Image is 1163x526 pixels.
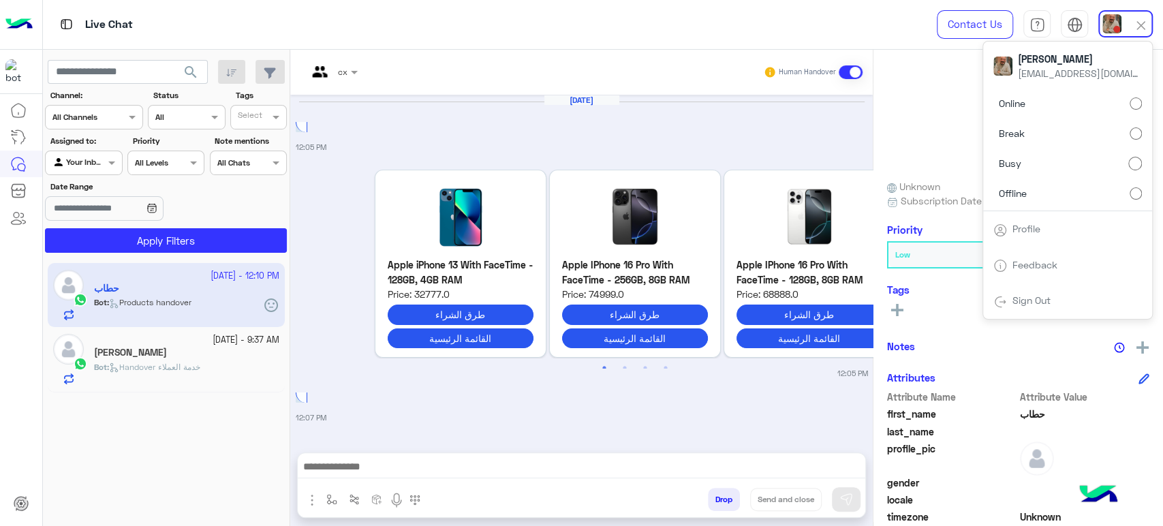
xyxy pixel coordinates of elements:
img: add [1136,341,1149,354]
img: select flow [326,494,337,505]
h5: Mahmoud [94,347,167,358]
img: tab [993,223,1007,237]
button: Trigger scenario [343,488,366,510]
button: القائمة الرئيسية [736,328,882,348]
span: Unknown [887,179,940,194]
b: : [94,362,109,372]
img: make a call [409,495,420,506]
span: null [1020,493,1150,507]
button: 1 of 2 [598,361,611,375]
p: Live Chat [85,16,133,34]
b: Low [895,249,910,260]
img: tab [993,295,1007,309]
button: Send and close [750,488,822,511]
input: Busy [1128,157,1142,170]
input: Online [1130,97,1142,110]
span: Attribute Name [887,390,1017,404]
a: tab [1023,10,1051,39]
p: Apple iPhone 13 With FaceTime - 128GB, 4GB RAM [388,258,533,287]
span: Price: 68888.0 [736,287,882,301]
img: defaultAdmin.png [1020,442,1054,476]
button: القائمة الرئيسية [388,328,533,348]
span: Online [999,96,1025,110]
span: Offline [999,186,1027,200]
span: last_name [887,424,1017,439]
label: Priority [133,135,203,147]
span: first_name [887,407,1017,421]
input: Break [1130,127,1142,140]
label: Status [153,89,223,102]
button: 3 of 2 [638,361,652,375]
h6: [DATE] [544,95,619,105]
img: send attachment [304,492,320,508]
button: Drop [708,488,740,511]
img: teams.png [307,66,332,89]
a: Sign Out [1012,294,1051,306]
button: القائمة الرئيسية [562,328,708,348]
span: profile_pic [887,442,1017,473]
div: Select [236,109,262,125]
p: Apple IPhone 16 Pro With FaceTime - 256GB, 8GB RAM [562,258,708,287]
span: [PERSON_NAME] [1018,52,1141,66]
span: [EMAIL_ADDRESS][DOMAIN_NAME] [1018,66,1141,80]
label: Note mentions [215,135,285,147]
label: Channel: [50,89,142,102]
h6: Priority [887,223,922,236]
input: Offline [1130,187,1142,200]
img: Apple-IPhone-16-Pro-Max-With-FaceTime-256GB-8GB-RAMDual-Sim-ZA_3970_1.jpeg [736,183,882,251]
img: hulul-logo.png [1074,471,1122,519]
span: timezone [887,510,1017,524]
img: tab [58,16,75,33]
img: send message [839,493,853,506]
label: Tags [236,89,285,102]
button: search [174,60,208,89]
a: Contact Us [937,10,1013,39]
small: 12:05 PM [837,368,868,379]
span: Bot [94,362,107,372]
h6: Notes [887,340,915,352]
label: Assigned to: [50,135,121,147]
img: Apple-iPhone-13-With-FaceTime-128GB-4GB-RAM_Apple_19796_1.png [388,183,533,251]
span: search [183,64,199,80]
small: 12:07 PM [296,412,326,423]
span: Handover خدمة العملاء [109,362,200,372]
img: apple-iphone-16-pro-black-titanium.jpg [562,183,708,251]
a: Feedback [1012,259,1057,270]
label: Date Range [50,181,203,193]
span: حطاب [1020,407,1150,421]
img: userImage [1102,14,1121,33]
img: tab [1067,17,1083,33]
button: طرق الشراء [388,305,533,324]
a: Profile [1012,223,1040,234]
img: 1403182699927242 [5,59,30,84]
button: طرق الشراء [562,305,708,324]
img: notes [1114,342,1125,353]
img: send voice note [388,492,405,508]
button: Apply Filters [45,228,287,253]
p: Apple IPhone 16 Pro With FaceTime - 128GB, 8GB RAM [736,258,882,287]
h6: Tags [887,283,1149,296]
span: Price: 74999.0 [562,287,708,301]
span: Unknown [1020,510,1150,524]
button: 4 of 2 [659,361,672,375]
img: defaultAdmin.png [53,334,84,365]
span: Attribute Value [1020,390,1150,404]
img: tab [993,259,1007,273]
img: userImage [993,57,1012,76]
img: close [1133,18,1149,33]
img: tab [1029,17,1045,33]
span: Break [999,126,1025,140]
button: 2 of 2 [618,361,632,375]
button: select flow [321,488,343,510]
img: WhatsApp [74,357,87,371]
span: Subscription Date : [DATE] [901,194,1019,208]
h6: Attributes [887,371,935,384]
span: cx [338,67,347,77]
small: [DATE] - 9:37 AM [213,334,279,347]
button: طرق الشراء [736,305,882,324]
span: null [1020,476,1150,490]
img: create order [371,494,382,505]
span: locale [887,493,1017,507]
small: Human Handover [779,67,836,78]
img: Logo [5,10,33,39]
